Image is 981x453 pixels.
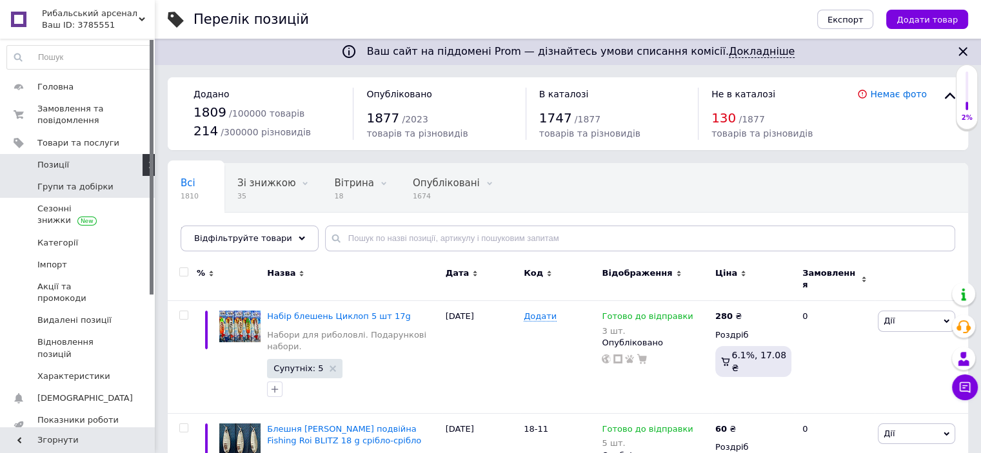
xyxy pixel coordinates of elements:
span: Ціна [715,267,737,279]
a: Набори для риболовлі. Подарункові набори. [267,329,439,352]
span: [DEMOGRAPHIC_DATA] [37,392,133,404]
div: 3 шт. [602,326,693,336]
img: Набор блесен Циклоп 5 шт 17g [219,311,261,342]
div: 2% [956,113,977,122]
span: Відображення [602,267,672,279]
span: Відновлення позицій [37,336,119,360]
span: Зі знижкою [237,177,295,189]
div: Опубліковано [602,337,708,349]
span: Опубліковані [413,177,480,189]
div: 5 шт. [602,438,693,448]
span: 1674 [413,191,480,201]
span: Замовлення [802,267,858,291]
div: Ваш ID: 3785551 [42,19,155,31]
span: Замовлення та повідомлення [37,103,119,126]
span: Додано [193,89,229,99]
a: Набір блешень Циклоп 5 шт 17g [267,311,410,321]
span: Не в каталозі [711,89,775,99]
span: Супутніх: 5 [273,364,323,372]
span: В каталозі [539,89,589,99]
a: Докладніше [729,45,795,58]
span: Сезонні знижки [37,203,119,226]
span: Дії [884,316,895,325]
span: 35 [237,191,295,201]
button: Експорт [817,10,874,29]
button: Додати товар [886,10,968,29]
span: Характеристики [37,371,110,382]
span: Ваш сайт на піддомені Prom — дізнайтесь умови списання комісії. [367,45,795,58]
a: Блешня [PERSON_NAME] подвійна Fishing Roi BLITZ 18 g срібло-срібло [267,424,421,445]
a: Немає фото [870,89,927,99]
span: товарів та різновидів [539,128,640,139]
span: Позиції [37,159,69,171]
span: / 2023 [402,114,428,124]
span: / 100000 товарів [229,108,304,119]
span: Назва [267,267,295,279]
span: 6.1%, 17.08 ₴ [731,350,786,373]
span: / 300000 різновидів [221,127,311,137]
span: 130 [711,110,736,126]
span: Додати товар [897,15,958,24]
span: Категорії [37,237,78,249]
span: 18-11 [524,424,548,434]
div: ₴ [715,423,736,435]
b: 280 [715,311,733,321]
span: Дії [884,429,895,438]
span: Головна [37,81,74,93]
span: Додати [524,311,557,322]
span: Імпорт [37,259,67,271]
span: Відфільтруйте товари [194,233,292,243]
span: Дата [446,267,470,279]
span: 214 [193,123,218,139]
span: Опубліковано [366,89,432,99]
span: / 1877 [575,114,600,124]
span: Готово до відправки [602,424,693,438]
span: товарів та різновидів [366,128,468,139]
span: Видалені позиції [37,314,112,326]
span: Показники роботи компанії [37,414,119,438]
b: 60 [715,424,727,434]
div: 0 [795,301,875,414]
span: 1877 [366,110,399,126]
span: Експорт [827,15,864,24]
span: Приховані [181,226,233,238]
span: Код [524,267,543,279]
div: ₴ [715,311,742,322]
div: [DATE] [442,301,520,414]
span: Готово до відправки [602,311,693,325]
span: 1809 [193,104,226,120]
div: Перелік позицій [193,13,309,26]
span: Всі [181,177,195,189]
input: Пошук [7,46,152,69]
span: 1747 [539,110,572,126]
span: 1810 [181,191,199,201]
div: Роздріб [715,329,791,341]
span: товарів та різновидів [711,128,813,139]
span: Вітрина [334,177,373,189]
button: Чат з покупцем [952,374,978,400]
input: Пошук по назві позиції, артикулу і пошуковим запитам [325,226,955,251]
span: / 1877 [738,114,764,124]
div: Роздріб [715,441,791,453]
svg: Закрити [955,44,971,59]
span: Акції та промокоди [37,281,119,304]
span: % [197,267,205,279]
span: Товари та послуги [37,137,119,149]
span: 18 [334,191,373,201]
span: Рибальський арсенал [42,8,139,19]
span: Групи та добірки [37,181,114,193]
